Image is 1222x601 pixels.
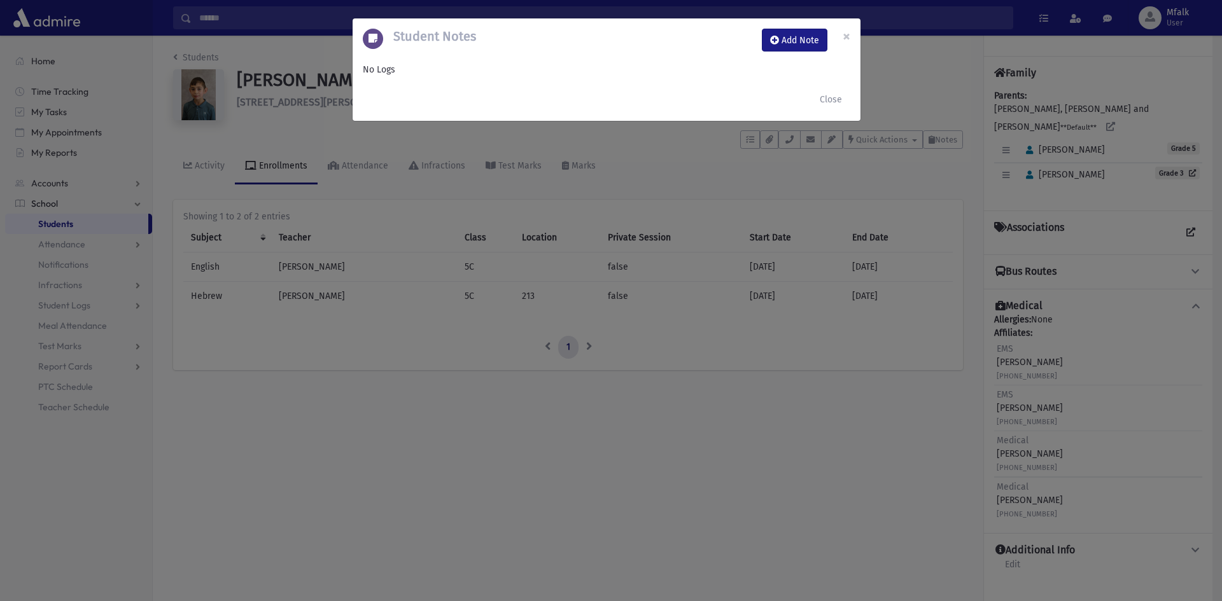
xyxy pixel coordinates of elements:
[383,29,476,44] h5: Student Notes
[832,18,860,54] button: Close
[363,63,850,76] div: No Logs
[762,29,827,52] button: Add Note
[811,88,850,111] button: Close
[843,27,850,45] span: ×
